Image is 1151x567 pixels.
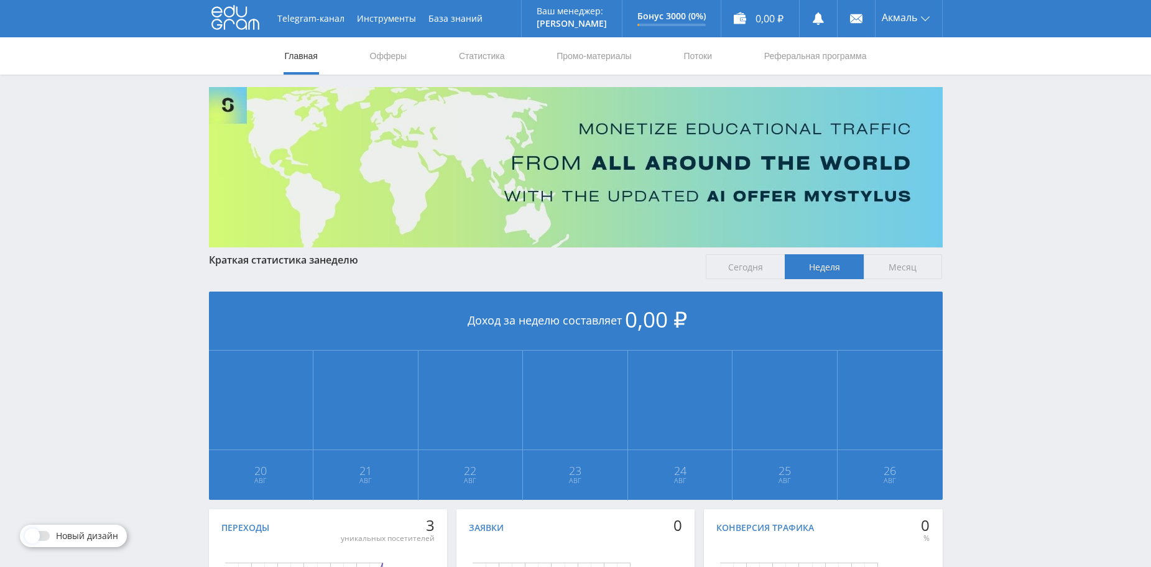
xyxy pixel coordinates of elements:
[706,254,785,279] span: Сегодня
[221,523,269,533] div: Переходы
[682,37,713,75] a: Потоки
[555,37,632,75] a: Промо-материалы
[314,466,417,476] span: 21
[284,37,319,75] a: Главная
[209,254,694,265] div: Краткая статистика за
[716,523,814,533] div: Конверсия трафика
[838,466,942,476] span: 26
[524,476,627,486] span: Авг
[369,37,409,75] a: Офферы
[733,466,836,476] span: 25
[419,466,522,476] span: 22
[524,466,627,476] span: 23
[320,253,358,267] span: неделю
[629,476,732,486] span: Авг
[341,533,435,543] div: уникальных посетителей
[210,476,313,486] span: Авг
[419,476,522,486] span: Авг
[209,292,943,351] div: Доход за неделю составляет
[458,37,506,75] a: Статистика
[341,517,435,534] div: 3
[637,11,706,21] p: Бонус 3000 (0%)
[625,305,687,334] span: 0,00 ₽
[314,476,417,486] span: Авг
[209,87,943,247] img: Banner
[763,37,868,75] a: Реферальная программа
[469,523,504,533] div: Заявки
[537,19,607,29] p: [PERSON_NAME]
[921,517,930,534] div: 0
[921,533,930,543] div: %
[838,476,942,486] span: Авг
[537,6,607,16] p: Ваш менеджер:
[785,254,864,279] span: Неделя
[882,12,917,22] span: Акмаль
[629,466,732,476] span: 24
[56,531,118,541] span: Новый дизайн
[673,517,682,534] div: 0
[864,254,943,279] span: Месяц
[210,466,313,476] span: 20
[733,476,836,486] span: Авг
